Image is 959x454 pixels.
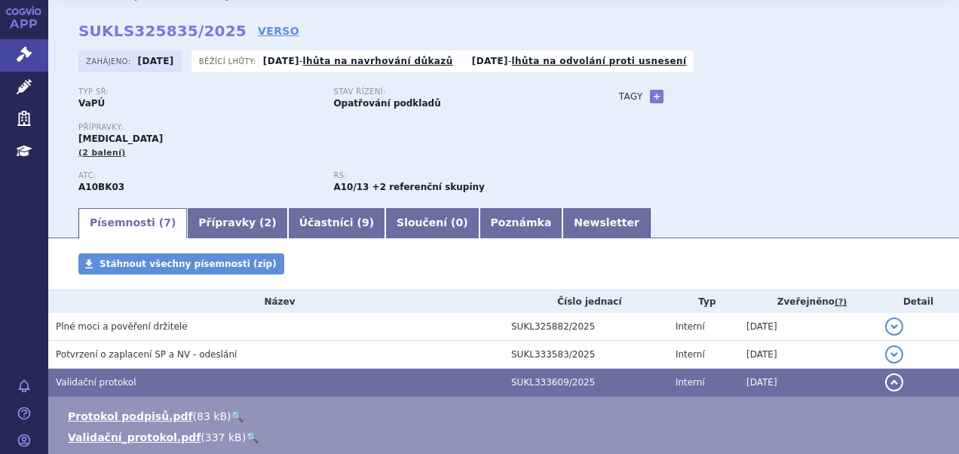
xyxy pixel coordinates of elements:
h3: Tagy [619,87,643,106]
a: 🔍 [246,431,259,443]
a: Stáhnout všechny písemnosti (zip) [78,253,284,275]
span: 83 kB [197,410,227,422]
strong: Opatřování podkladů [333,98,440,109]
p: Stav řízení: [333,87,573,97]
strong: [DATE] [472,56,508,66]
span: Interní [676,321,705,332]
strong: +2 referenční skupiny [372,182,485,192]
strong: metformin a vildagliptin [333,182,369,192]
a: 🔍 [231,410,244,422]
a: Newsletter [562,208,651,238]
button: detail [885,373,903,391]
button: detail [885,317,903,336]
td: [DATE] [739,341,878,369]
p: ATC: [78,171,318,180]
th: Číslo jednací [504,290,668,313]
td: SUKL325882/2025 [504,313,668,341]
span: Stáhnout všechny písemnosti (zip) [100,259,277,269]
span: 0 [455,216,463,229]
span: 7 [164,216,171,229]
abbr: (?) [835,297,847,308]
span: Interní [676,377,705,388]
strong: EMPAGLIFLOZIN [78,182,124,192]
span: 2 [265,216,272,229]
a: Účastníci (9) [288,208,385,238]
strong: SUKLS325835/2025 [78,22,247,40]
strong: [DATE] [138,56,174,66]
p: - [472,55,687,67]
a: + [650,90,663,103]
th: Detail [878,290,959,313]
span: Potvrzení o zaplacení SP a NV - odeslání [56,349,237,360]
span: 337 kB [205,431,242,443]
p: Přípravky: [78,123,589,132]
a: lhůta na navrhování důkazů [303,56,453,66]
p: RS: [333,171,573,180]
td: [DATE] [739,369,878,397]
li: ( ) [68,430,944,445]
a: Sloučení (0) [385,208,479,238]
a: Přípravky (2) [187,208,287,238]
strong: [DATE] [263,56,299,66]
li: ( ) [68,409,944,424]
span: Zahájeno: [86,55,133,67]
a: Protokol podpisů.pdf [68,410,193,422]
span: [MEDICAL_DATA] [78,133,163,144]
a: lhůta na odvolání proti usnesení [512,56,687,66]
span: Plné moci a pověření držitele [56,321,188,332]
th: Zveřejněno [739,290,878,313]
p: - [263,55,453,67]
a: Validační_protokol.pdf [68,431,201,443]
td: [DATE] [739,313,878,341]
span: (2 balení) [78,148,126,158]
strong: VaPÚ [78,98,105,109]
th: Typ [668,290,739,313]
th: Název [48,290,504,313]
td: SUKL333609/2025 [504,369,668,397]
td: SUKL333583/2025 [504,341,668,369]
a: Písemnosti (7) [78,208,187,238]
button: detail [885,345,903,364]
span: Běžící lhůty: [199,55,259,67]
span: Validační protokol [56,377,136,388]
span: 9 [362,216,369,229]
a: VERSO [258,23,299,38]
a: Poznámka [479,208,563,238]
span: Interní [676,349,705,360]
p: Typ SŘ: [78,87,318,97]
